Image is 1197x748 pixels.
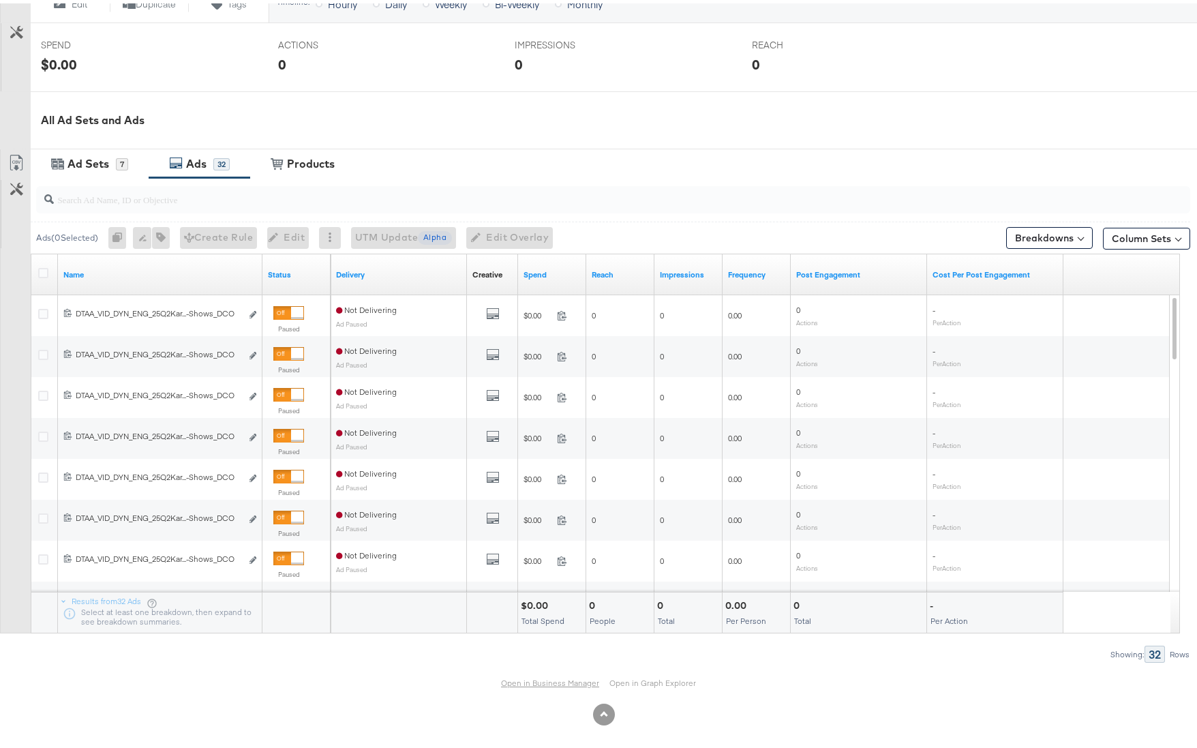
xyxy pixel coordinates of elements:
[116,155,128,167] div: 7
[796,560,818,569] sub: Actions
[273,567,304,575] label: Paused
[930,612,968,623] span: Per Action
[796,266,922,277] a: The number of actions related to your Page's posts as a result of your ad.
[336,521,367,529] sub: Ad Paused
[796,438,818,446] sub: Actions
[336,342,397,353] span: Not Delivering
[76,387,241,398] div: DTAA_VID_DYN_ENG_25Q2Kar...-Shows_DCO
[1169,646,1190,656] div: Rows
[524,511,551,522] span: $0.00
[76,305,241,316] div: DTAA_VID_DYN_ENG_25Q2Kar...-Shows_DCO
[933,356,960,364] sub: Per Action
[524,470,551,481] span: $0.00
[725,596,751,609] div: 0.00
[660,511,664,522] span: 0
[933,560,960,569] sub: Per Action
[524,266,581,277] a: The total amount spent to date.
[660,307,664,317] span: 0
[728,470,742,481] span: 0.00
[592,389,596,399] span: 0
[933,520,960,528] sub: Per Action
[660,389,664,399] span: 0
[752,35,854,48] span: REACH
[933,465,935,475] span: -
[213,155,230,167] div: 32
[592,552,596,563] span: 0
[76,428,241,438] div: DTAA_VID_DYN_ENG_25Q2Kar...-Shows_DCO
[524,430,551,440] span: $0.00
[933,315,960,323] sub: Per Action
[589,596,599,609] div: 0
[933,438,960,446] sub: Per Action
[515,51,523,71] div: 0
[728,307,742,317] span: 0.00
[273,444,304,453] label: Paused
[515,35,617,48] span: IMPRESSIONS
[660,552,664,563] span: 0
[36,228,98,241] div: Ads ( 0 Selected)
[796,383,800,393] span: 0
[278,35,380,48] span: ACTIONS
[41,35,143,48] span: SPEND
[796,315,818,323] sub: Actions
[728,389,742,399] span: 0.00
[273,526,304,535] label: Paused
[933,424,935,434] span: -
[336,562,367,570] sub: Ad Paused
[524,348,551,358] span: $0.00
[54,177,1085,204] input: Search Ad Name, ID or Objective
[728,552,742,563] span: 0.00
[287,153,335,168] div: Products
[273,321,304,330] label: Paused
[592,511,596,522] span: 0
[336,266,461,277] a: Reflects the ability of your Ad to achieve delivery.
[76,550,241,561] div: DTAA_VID_DYN_ENG_25Q2Kar...-Shows_DCO
[590,612,616,623] span: People
[728,348,742,358] span: 0.00
[793,596,804,609] div: 0
[108,224,133,245] div: 0
[336,480,367,488] sub: Ad Paused
[933,479,960,487] sub: Per Action
[524,389,551,399] span: $0.00
[186,153,207,168] div: Ads
[592,266,649,277] a: The number of people your ad was served to.
[273,362,304,371] label: Paused
[726,612,766,623] span: Per Person
[76,346,241,357] div: DTAA_VID_DYN_ENG_25Q2Kar...-Shows_DCO
[933,506,935,516] span: -
[752,51,760,71] div: 0
[933,266,1058,277] a: The average cost per action related to your Page's posts as a result of your ad.
[728,266,785,277] a: The average number of times your ad was served to each person.
[592,430,596,440] span: 0
[336,383,397,393] span: Not Delivering
[796,547,800,557] span: 0
[273,485,304,494] label: Paused
[336,465,397,475] span: Not Delivering
[660,430,664,440] span: 0
[1110,646,1145,656] div: Showing:
[933,547,935,557] span: -
[728,511,742,522] span: 0.00
[472,266,502,277] div: Creative
[933,397,960,405] sub: Per Action
[521,596,552,609] div: $0.00
[592,307,596,317] span: 0
[794,612,811,623] span: Total
[592,470,596,481] span: 0
[592,348,596,358] span: 0
[796,465,800,475] span: 0
[336,357,367,365] sub: Ad Paused
[658,612,675,623] span: Total
[336,301,397,312] span: Not Delivering
[1103,224,1190,246] button: Column Sets
[63,266,257,277] a: Ad Name.
[796,424,800,434] span: 0
[796,356,818,364] sub: Actions
[336,424,397,434] span: Not Delivering
[933,383,935,393] span: -
[796,301,800,312] span: 0
[1006,224,1093,245] button: Breakdowns
[609,674,696,685] a: Open in Graph Explorer
[41,51,77,71] div: $0.00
